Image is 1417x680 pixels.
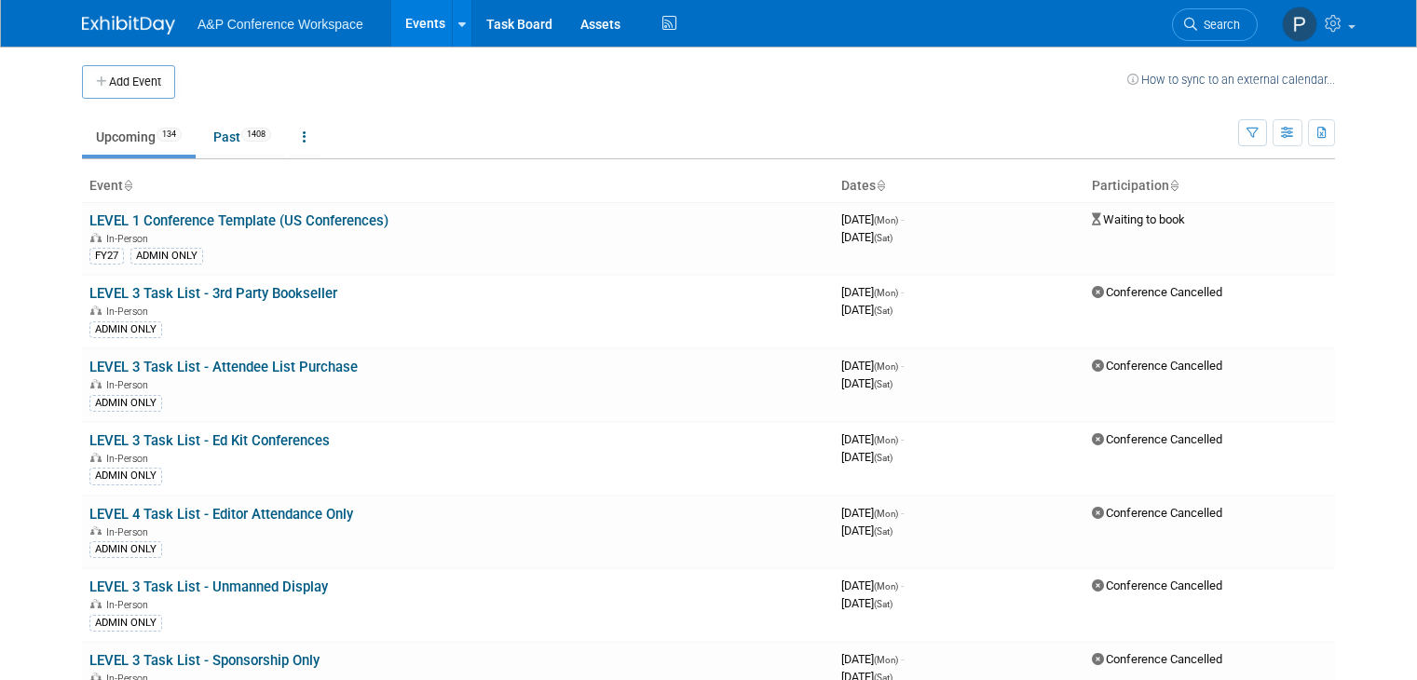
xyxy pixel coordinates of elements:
[876,178,885,193] a: Sort by Start Date
[106,233,154,245] span: In-Person
[874,599,892,609] span: (Sat)
[901,359,904,373] span: -
[1092,432,1222,446] span: Conference Cancelled
[901,432,904,446] span: -
[841,596,892,610] span: [DATE]
[90,379,102,388] img: In-Person Event
[1169,178,1179,193] a: Sort by Participation Type
[89,615,162,632] div: ADMIN ONLY
[901,212,904,226] span: -
[841,376,892,390] span: [DATE]
[1092,506,1222,520] span: Conference Cancelled
[89,285,337,302] a: LEVEL 3 Task List - 3rd Party Bookseller
[82,16,175,34] img: ExhibitDay
[1092,212,1185,226] span: Waiting to book
[90,453,102,462] img: In-Person Event
[106,453,154,465] span: In-Person
[841,212,904,226] span: [DATE]
[89,359,358,375] a: LEVEL 3 Task List - Attendee List Purchase
[1092,285,1222,299] span: Conference Cancelled
[841,230,892,244] span: [DATE]
[89,395,162,412] div: ADMIN ONLY
[123,178,132,193] a: Sort by Event Name
[82,170,834,202] th: Event
[106,599,154,611] span: In-Person
[1092,359,1222,373] span: Conference Cancelled
[157,128,182,142] span: 134
[874,509,898,519] span: (Mon)
[874,233,892,243] span: (Sat)
[90,233,102,242] img: In-Person Event
[874,306,892,316] span: (Sat)
[89,468,162,484] div: ADMIN ONLY
[874,215,898,225] span: (Mon)
[834,170,1084,202] th: Dates
[874,526,892,537] span: (Sat)
[901,578,904,592] span: -
[901,652,904,666] span: -
[841,432,904,446] span: [DATE]
[199,119,285,155] a: Past1408
[241,128,271,142] span: 1408
[89,321,162,338] div: ADMIN ONLY
[1092,652,1222,666] span: Conference Cancelled
[901,285,904,299] span: -
[89,248,124,265] div: FY27
[106,379,154,391] span: In-Person
[1127,73,1335,87] a: How to sync to an external calendar...
[1282,7,1317,42] img: Paige Papandrea
[90,599,102,608] img: In-Person Event
[841,285,904,299] span: [DATE]
[130,248,203,265] div: ADMIN ONLY
[89,652,320,669] a: LEVEL 3 Task List - Sponsorship Only
[841,652,904,666] span: [DATE]
[874,655,898,665] span: (Mon)
[89,506,353,523] a: LEVEL 4 Task List - Editor Attendance Only
[874,379,892,389] span: (Sat)
[1172,8,1258,41] a: Search
[90,306,102,315] img: In-Person Event
[841,303,892,317] span: [DATE]
[90,526,102,536] img: In-Person Event
[841,506,904,520] span: [DATE]
[89,578,328,595] a: LEVEL 3 Task List - Unmanned Display
[841,450,892,464] span: [DATE]
[874,453,892,463] span: (Sat)
[82,119,196,155] a: Upcoming134
[82,65,175,99] button: Add Event
[841,578,904,592] span: [DATE]
[841,359,904,373] span: [DATE]
[106,526,154,538] span: In-Person
[89,212,388,229] a: LEVEL 1 Conference Template (US Conferences)
[841,524,892,537] span: [DATE]
[1092,578,1222,592] span: Conference Cancelled
[874,435,898,445] span: (Mon)
[198,17,363,32] span: A&P Conference Workspace
[89,541,162,558] div: ADMIN ONLY
[89,432,330,449] a: LEVEL 3 Task List - Ed Kit Conferences
[1197,18,1240,32] span: Search
[106,306,154,318] span: In-Person
[874,361,898,372] span: (Mon)
[901,506,904,520] span: -
[1084,170,1335,202] th: Participation
[874,581,898,592] span: (Mon)
[874,288,898,298] span: (Mon)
